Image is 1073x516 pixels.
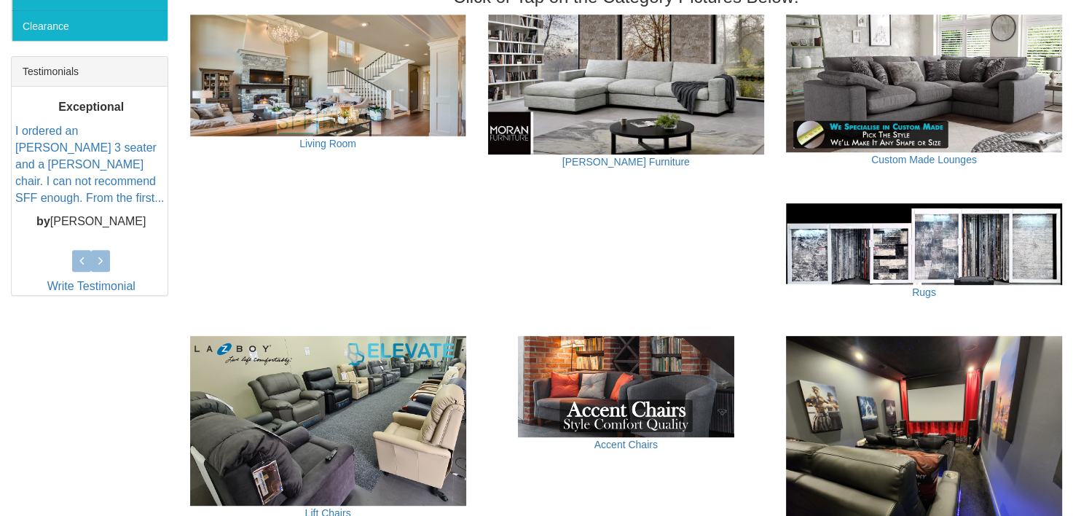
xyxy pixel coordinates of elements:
[488,336,764,437] img: Accent Chairs
[562,156,690,168] a: [PERSON_NAME] Furniture
[786,203,1062,284] img: Rugs
[36,215,50,227] b: by
[12,57,168,87] div: Testimonials
[488,15,764,155] img: Moran Furniture
[912,286,936,298] a: Rugs
[594,439,658,450] a: Accent Chairs
[58,101,124,113] b: Exceptional
[15,125,165,203] a: I ordered an [PERSON_NAME] 3 seater and a [PERSON_NAME] chair. I can not recommend SFF enough. Fr...
[190,15,466,136] img: Living Room
[190,336,466,507] img: Lift Chairs
[299,138,356,149] a: Living Room
[871,154,977,165] a: Custom Made Lounges
[15,214,168,230] p: [PERSON_NAME]
[12,10,168,41] a: Clearance
[47,280,135,292] a: Write Testimonial
[786,15,1062,153] img: Custom Made Lounges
